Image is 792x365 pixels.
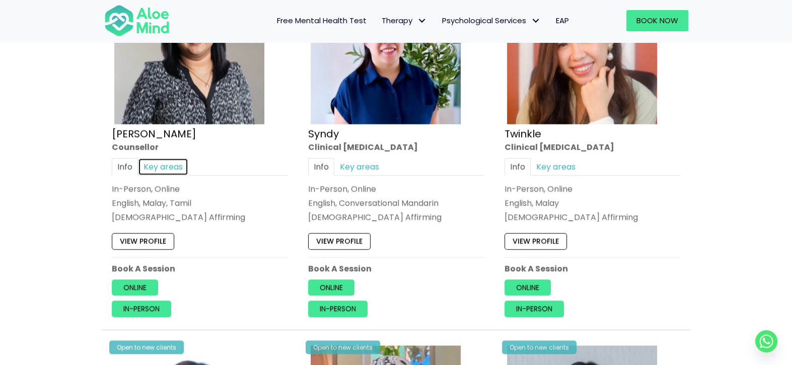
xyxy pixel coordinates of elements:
p: Book A Session [505,262,681,274]
a: Book Now [626,10,688,31]
div: [DEMOGRAPHIC_DATA] Affirming [505,211,681,223]
nav: Menu [183,10,577,31]
a: View profile [112,233,174,249]
div: Open to new clients [109,340,184,354]
p: Book A Session [308,262,484,274]
div: Counsellor [112,141,288,152]
a: In-person [505,300,564,317]
a: Psychological ServicesPsychological Services: submenu [435,10,548,31]
a: TherapyTherapy: submenu [374,10,435,31]
a: Online [505,279,551,295]
a: EAP [548,10,577,31]
p: English, Malay [505,197,681,209]
div: In-Person, Online [308,182,484,194]
div: Open to new clients [306,340,380,354]
p: English, Conversational Mandarin [308,197,484,209]
span: Free Mental Health Test [277,15,367,26]
a: Twinkle [505,126,541,140]
a: Key areas [138,157,188,175]
div: [DEMOGRAPHIC_DATA] Affirming [112,211,288,223]
span: Psychological Services: submenu [529,14,543,28]
a: Whatsapp [755,330,777,352]
a: Online [308,279,354,295]
div: In-Person, Online [505,182,681,194]
a: Info [308,157,334,175]
a: Info [505,157,531,175]
span: Therapy: submenu [415,14,429,28]
div: Open to new clients [502,340,577,354]
a: Key areas [531,157,581,175]
a: Syndy [308,126,339,140]
a: View profile [308,233,371,249]
a: [PERSON_NAME] [112,126,196,140]
img: Aloe mind Logo [104,4,170,37]
a: View profile [505,233,567,249]
span: Therapy [382,15,427,26]
a: Free Mental Health Test [269,10,374,31]
span: Psychological Services [442,15,541,26]
a: In-person [112,300,171,317]
div: [DEMOGRAPHIC_DATA] Affirming [308,211,484,223]
span: Book Now [636,15,678,26]
div: Clinical [MEDICAL_DATA] [308,141,484,152]
p: English, Malay, Tamil [112,197,288,209]
a: Online [112,279,158,295]
a: In-person [308,300,368,317]
a: Info [112,157,138,175]
p: Book A Session [112,262,288,274]
div: Clinical [MEDICAL_DATA] [505,141,681,152]
div: In-Person, Online [112,182,288,194]
span: EAP [556,15,569,26]
a: Key areas [334,157,385,175]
